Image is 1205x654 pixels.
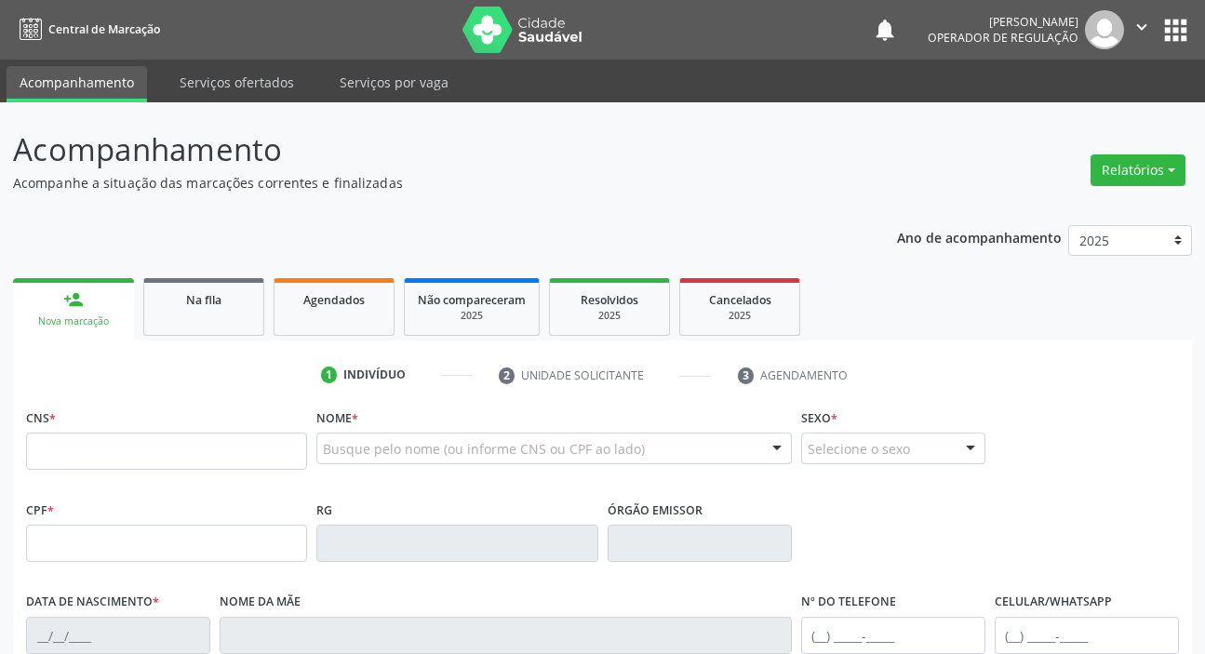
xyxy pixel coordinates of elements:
[801,617,985,654] input: (__) _____-_____
[563,309,656,323] div: 2025
[13,127,838,173] p: Acompanhamento
[418,292,526,308] span: Não compareceram
[808,439,910,459] span: Selecione o sexo
[303,292,365,308] span: Agendados
[321,367,338,383] div: 1
[316,404,358,433] label: Nome
[316,496,332,525] label: RG
[26,617,210,654] input: __/__/____
[26,404,56,433] label: CNS
[995,617,1179,654] input: (__) _____-_____
[13,14,160,45] a: Central de Marcação
[1091,154,1185,186] button: Relatórios
[7,66,147,102] a: Acompanhamento
[26,496,54,525] label: CPF
[1085,10,1124,49] img: img
[343,367,406,383] div: Indivíduo
[928,30,1078,46] span: Operador de regulação
[608,496,703,525] label: Órgão emissor
[709,292,771,308] span: Cancelados
[418,309,526,323] div: 2025
[327,66,462,99] a: Serviços por vaga
[1124,10,1159,49] button: 
[323,439,645,459] span: Busque pelo nome (ou informe CNS ou CPF ao lado)
[581,292,638,308] span: Resolvidos
[928,14,1078,30] div: [PERSON_NAME]
[167,66,307,99] a: Serviços ofertados
[63,289,84,310] div: person_add
[801,588,896,617] label: Nº do Telefone
[48,21,160,37] span: Central de Marcação
[1131,17,1152,37] i: 
[26,314,121,328] div: Nova marcação
[1159,14,1192,47] button: apps
[995,588,1112,617] label: Celular/WhatsApp
[872,17,898,43] button: notifications
[220,588,301,617] label: Nome da mãe
[26,588,159,617] label: Data de nascimento
[801,404,837,433] label: Sexo
[13,173,838,193] p: Acompanhe a situação das marcações correntes e finalizadas
[186,292,221,308] span: Na fila
[897,225,1062,248] p: Ano de acompanhamento
[693,309,786,323] div: 2025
